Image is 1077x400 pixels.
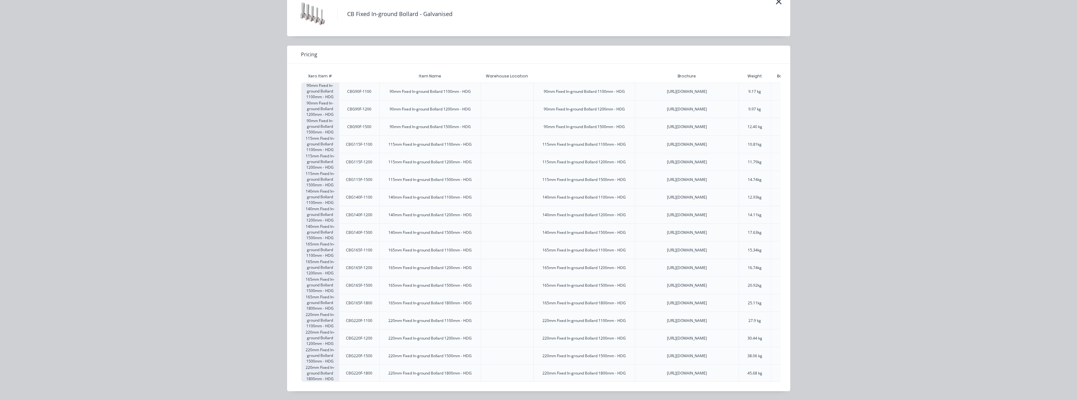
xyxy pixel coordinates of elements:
div: 14.11kg [748,212,762,218]
div: 14.74kg [748,177,762,183]
div: CBG220F-1500 [346,353,372,359]
div: CBG165F-1100 [346,247,372,253]
div: CBG220F-1100 [346,318,372,324]
div: [URL][DOMAIN_NAME] [667,283,707,288]
div: 220mm Fixed In-ground Bollard 1500mm - HDG [301,347,339,364]
div: 140mm Fixed In-ground Bollard 1100mm - HDG [542,194,626,200]
div: 115mm Fixed In-ground Bollard 1200mm - HDG [542,159,626,165]
div: 9.17 kg [748,89,761,94]
div: 115mm Fixed In-ground Bollard 1100mm - HDG [301,135,339,153]
div: 9.97 kg [748,106,761,112]
div: 115mm Fixed In-ground Bollard 1200mm - HDG [301,153,339,171]
div: 140mm Fixed In-ground Bollard 1500mm - HDG [301,223,339,241]
div: 220mm Fixed In-ground Bollard 1100mm - HDG [542,318,626,324]
div: 165mm Fixed In-ground Bollard 1200mm - HDG [388,265,472,271]
div: 165mm Fixed In-ground Bollard 1100mm - HDG [301,241,339,259]
span: Pricing [301,51,317,58]
div: 115mm Fixed In-ground Bollard 1200mm - HDG [388,159,472,165]
div: [URL][DOMAIN_NAME] [667,318,707,324]
div: CBG140F-1200 [346,212,372,218]
div: 165mm Fixed In-ground Bollard 1800mm - HDG [542,300,626,306]
div: 165mm Fixed In-ground Bollard 1500mm - HDG [388,283,472,288]
div: 90mm Fixed In-ground Bollard 1200mm - HDG [390,106,471,112]
div: CBG165F-1200 [346,265,372,271]
div: 140mm Fixed In-ground Bollard 1100mm - HDG [301,188,339,206]
div: CBG115F-1500 [346,177,372,183]
div: 90mm Fixed In-ground Bollard 1200mm - HDG [544,106,625,112]
div: [URL][DOMAIN_NAME] [667,177,707,183]
div: 140mm Fixed In-ground Bollard 1500mm - HDG [388,230,472,235]
div: CBG165F-1800 [346,300,372,306]
div: CBG115F-1100 [346,142,372,147]
div: 140mm Fixed In-ground Bollard 1500mm - HDG [542,230,626,235]
div: [URL][DOMAIN_NAME] [667,370,707,376]
div: 220mm Fixed In-ground Bollard 1200mm - HDG [301,329,339,347]
div: 115mm Fixed In-ground Bollard 1500mm - HDG [301,171,339,188]
div: [URL][DOMAIN_NAME] [667,230,707,235]
div: 220mm Fixed In-ground Bollard 1200mm - HDG [542,335,626,341]
div: [URL][DOMAIN_NAME] [667,89,707,94]
div: Item Name [414,68,446,84]
div: [URL][DOMAIN_NAME] [667,159,707,165]
div: 165mm Fixed In-ground Bollard 1100mm - HDG [388,247,472,253]
div: 140mm Fixed In-ground Bollard 1100mm - HDG [388,194,472,200]
div: 90mm Fixed In-ground Bollard 1100mm - HDG [390,89,471,94]
div: 10.81kg [748,142,762,147]
div: 165mm Fixed In-ground Bollard 1200mm - HDG [301,259,339,276]
div: [URL][DOMAIN_NAME] [667,353,707,359]
div: 90mm Fixed In-ground Bollard 1500mm - HDG [301,118,339,135]
div: 140mm Fixed In-ground Bollard 1200mm - HDG [388,212,472,218]
div: 220mm Fixed In-ground Bollard 1200mm - HDG [388,335,472,341]
div: 16.74kg [748,265,762,271]
div: 115mm Fixed In-ground Bollard 1500mm - HDG [388,177,472,183]
div: 220mm Fixed In-ground Bollard 1500mm - HDG [388,353,472,359]
div: [URL][DOMAIN_NAME] [667,142,707,147]
div: [URL][DOMAIN_NAME] [667,212,707,218]
div: CBG90F-1500 [347,124,371,130]
div: CBG140F-1100 [346,194,372,200]
div: 115mm Fixed In-ground Bollard 1500mm - HDG [542,177,626,183]
div: 165mm Fixed In-ground Bollard 1200mm - HDG [542,265,626,271]
div: 165mm Fixed In-ground Bollard 1500mm - HDG [301,276,339,294]
div: CBG115F-1200 [346,159,372,165]
div: 220mm Fixed In-ground Bollard 1800mm - HDG [542,370,626,376]
div: Boxed Weight [772,68,810,84]
div: 140mm Fixed In-ground Bollard 1200mm - HDG [301,206,339,223]
div: CBG220F-1200 [346,335,372,341]
div: 220mm Fixed In-ground Bollard 1100mm - HDG [301,312,339,329]
div: [URL][DOMAIN_NAME] [667,247,707,253]
div: 17.63kg [748,230,762,235]
div: 90mm Fixed In-ground Bollard 1500mm - HDG [390,124,471,130]
div: 165mm Fixed In-ground Bollard 1100mm - HDG [542,247,626,253]
div: 140mm Fixed In-ground Bollard 1200mm - HDG [542,212,626,218]
div: 115mm Fixed In-ground Bollard 1100mm - HDG [388,142,472,147]
div: CBG165F-1500 [346,283,372,288]
div: 220mm Fixed In-ground Bollard 1800mm - HDG [301,364,339,382]
div: 220mm Fixed In-ground Bollard 1800mm - HDG [388,370,472,376]
div: Weight [742,68,767,84]
div: [URL][DOMAIN_NAME] [667,106,707,112]
div: [URL][DOMAIN_NAME] [667,124,707,130]
div: 90mm Fixed In-ground Bollard 1500mm - HDG [544,124,625,130]
div: 15.34kg [748,247,762,253]
div: [URL][DOMAIN_NAME] [667,265,707,271]
div: [URL][DOMAIN_NAME] [667,335,707,341]
div: Xero Item # [301,70,339,82]
div: 90mm Fixed In-ground Bollard 1200mm - HDG [301,100,339,118]
div: CBG220F-1800 [346,370,372,376]
div: 45.68 kg [747,370,762,376]
div: Warehouse Location [481,68,533,84]
div: 38.06 kg [747,353,762,359]
div: 165mm Fixed In-ground Bollard 1500mm - HDG [542,283,626,288]
div: 165mm Fixed In-ground Bollard 1800mm - HDG [301,294,339,312]
div: 11.79kg [748,159,762,165]
div: 220mm Fixed In-ground Bollard 1100mm - HDG [388,318,472,324]
div: 12.93kg [748,194,762,200]
h4: CB Fixed In-ground Bollard - Galvanised [337,8,462,20]
div: [URL][DOMAIN_NAME] [667,194,707,200]
div: 27.9 kg [748,318,761,324]
div: [URL][DOMAIN_NAME] [667,300,707,306]
div: 90mm Fixed In-ground Bollard 1100mm - HDG [301,82,339,100]
div: 165mm Fixed In-ground Bollard 1800mm - HDG [388,300,472,306]
div: 90mm Fixed In-ground Bollard 1100mm - HDG [544,89,625,94]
